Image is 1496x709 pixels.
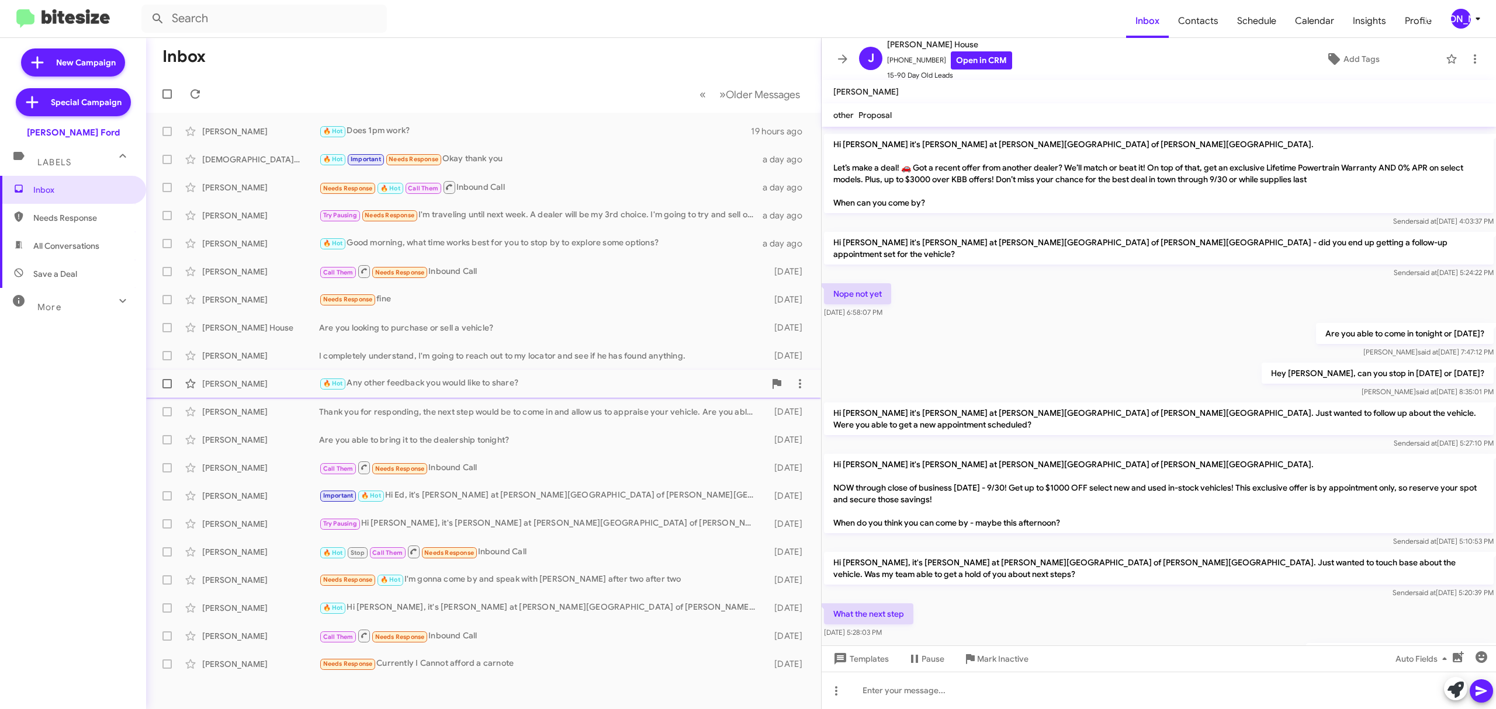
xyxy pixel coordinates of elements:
[202,546,319,558] div: [PERSON_NAME]
[1395,4,1441,38] a: Profile
[372,549,403,557] span: Call Them
[1386,648,1461,669] button: Auto Fields
[323,660,373,668] span: Needs Response
[319,601,761,614] div: Hi [PERSON_NAME], it's [PERSON_NAME] at [PERSON_NAME][GEOGRAPHIC_DATA] of [PERSON_NAME][GEOGRAPHI...
[323,127,343,135] span: 🔥 Hot
[202,294,319,305] div: [PERSON_NAME]
[858,110,892,120] span: Proposal
[719,87,726,102] span: »
[361,492,381,499] span: 🔥 Hot
[954,648,1038,669] button: Mark Inactive
[323,155,343,163] span: 🔥 Hot
[202,322,319,333] div: [PERSON_NAME] House
[761,546,812,558] div: [DATE]
[977,648,1028,669] span: Mark Inactive
[319,573,761,586] div: I'm gonna come by and speak with [PERSON_NAME] after two after two
[951,51,1012,69] a: Open in CRM
[761,350,812,362] div: [DATE]
[319,517,761,530] div: Hi [PERSON_NAME], it's [PERSON_NAME] at [PERSON_NAME][GEOGRAPHIC_DATA] of [PERSON_NAME][GEOGRAPHI...
[323,633,354,641] span: Call Them
[202,658,319,670] div: [PERSON_NAME]
[761,490,812,502] div: [DATE]
[824,232,1494,265] p: Hi [PERSON_NAME] it's [PERSON_NAME] at [PERSON_NAME][GEOGRAPHIC_DATA] of [PERSON_NAME][GEOGRAPHIC...
[202,238,319,249] div: [PERSON_NAME]
[1393,217,1494,225] span: Sender [DATE] 4:03:37 PM
[898,648,954,669] button: Pause
[380,576,400,583] span: 🔥 Hot
[202,434,319,446] div: [PERSON_NAME]
[868,49,874,68] span: J
[693,82,807,106] nav: Page navigation example
[1286,4,1343,38] span: Calendar
[27,127,120,138] div: [PERSON_NAME] Ford
[319,237,761,250] div: Good morning, what time works best for you to stop by to explore some options?
[319,377,765,390] div: Any other feedback you would like to share?
[51,96,122,108] span: Special Campaign
[1416,537,1436,545] span: said at
[323,576,373,583] span: Needs Response
[699,87,706,102] span: «
[323,465,354,472] span: Call Them
[761,462,812,474] div: [DATE]
[319,434,761,446] div: Are you able to bring it to the dealership tonight?
[323,549,343,557] span: 🔥 Hot
[1393,588,1494,597] span: Sender [DATE] 5:20:39 PM
[761,658,812,670] div: [DATE]
[202,266,319,277] div: [PERSON_NAME]
[761,154,812,165] div: a day ago
[887,51,1012,69] span: [PHONE_NUMBER]
[1264,48,1440,69] button: Add Tags
[319,460,761,475] div: Inbound Call
[1451,9,1471,29] div: [PERSON_NAME]
[319,293,761,306] div: fine
[319,180,761,194] div: Inbound Call
[1417,439,1437,447] span: said at
[365,211,414,219] span: Needs Response
[319,489,761,502] div: Hi Ed, it's [PERSON_NAME] at [PERSON_NAME][GEOGRAPHIC_DATA] of [PERSON_NAME][GEOGRAPHIC_DATA]. Ju...
[202,602,319,614] div: [PERSON_NAME]
[16,88,131,116] a: Special Campaign
[1228,4,1286,38] a: Schedule
[319,152,761,166] div: Okay thank you
[424,549,474,557] span: Needs Response
[1394,439,1494,447] span: Sender [DATE] 5:27:10 PM
[692,82,713,106] button: Previous
[761,182,812,193] div: a day ago
[1416,387,1436,396] span: said at
[323,269,354,276] span: Call Them
[319,264,761,279] div: Inbound Call
[323,185,373,192] span: Needs Response
[1394,268,1494,277] span: Sender [DATE] 5:24:22 PM
[1415,588,1436,597] span: said at
[761,602,812,614] div: [DATE]
[1316,323,1494,344] p: Are you able to come in tonight or [DATE]?
[319,657,761,670] div: Currently I Cannot afford a carnote
[37,157,71,168] span: Labels
[202,182,319,193] div: [PERSON_NAME]
[1126,4,1169,38] a: Inbox
[712,82,807,106] button: Next
[824,454,1494,533] p: Hi [PERSON_NAME] it's [PERSON_NAME] at [PERSON_NAME][GEOGRAPHIC_DATA] of [PERSON_NAME][GEOGRAPHIC...
[831,648,889,669] span: Templates
[1417,268,1437,277] span: said at
[319,208,761,222] div: I'm traveling until next week. A dealer will be my 3rd choice. I'm going to try and sell on my ow...
[202,518,319,530] div: [PERSON_NAME]
[33,184,133,196] span: Inbox
[824,308,882,317] span: [DATE] 6:58:07 PM
[822,648,898,669] button: Templates
[1393,537,1494,545] span: Sender [DATE] 5:10:53 PM
[761,322,812,333] div: [DATE]
[726,88,800,101] span: Older Messages
[1362,387,1494,396] span: [PERSON_NAME] [DATE] 8:35:01 PM
[319,124,751,138] div: Does 1pm work?
[1343,4,1395,38] a: Insights
[33,212,133,224] span: Needs Response
[824,628,882,637] span: [DATE] 5:28:03 PM
[375,633,425,641] span: Needs Response
[319,350,761,362] div: I completely understand, I'm going to reach out to my locator and see if he has found anything.
[1169,4,1228,38] a: Contacts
